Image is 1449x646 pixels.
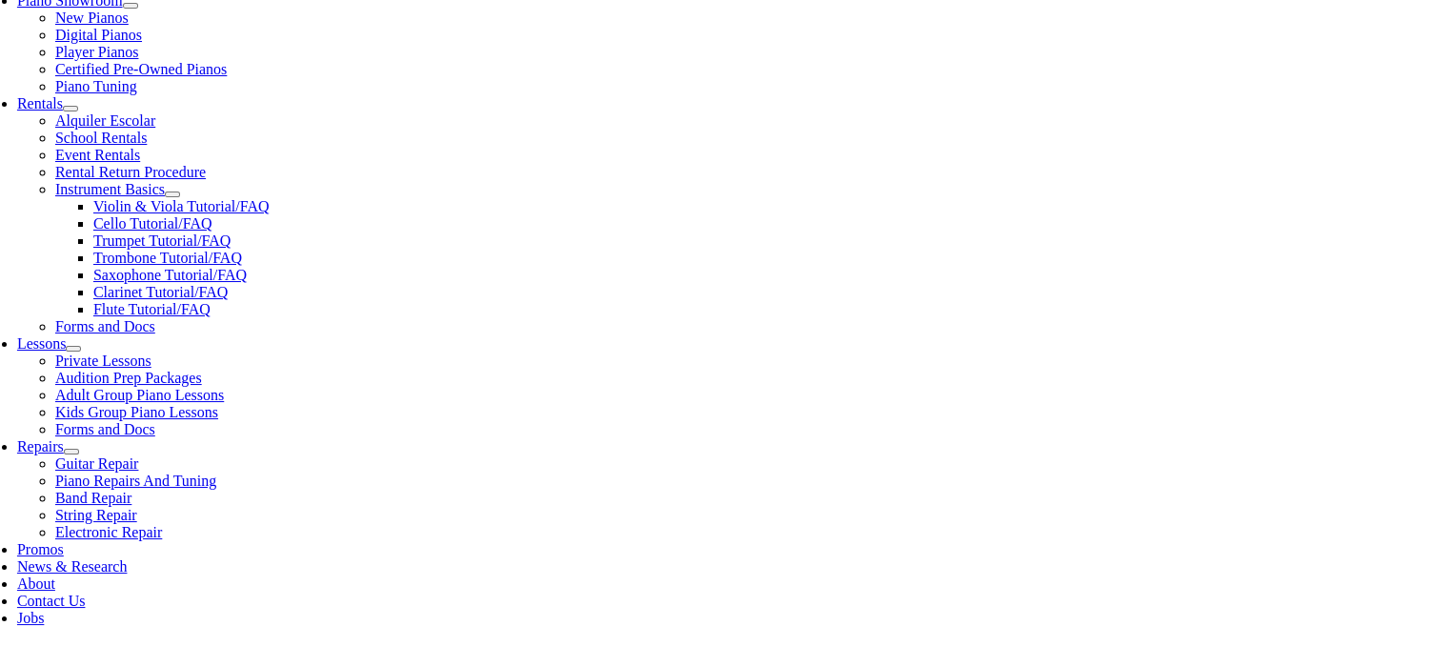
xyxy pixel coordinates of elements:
button: Open submenu of Repairs [64,449,79,454]
a: Forms and Docs [55,318,155,334]
a: Rentals [17,95,63,111]
a: Private Lessons [55,353,151,369]
a: Guitar Repair [55,455,139,472]
a: Forms and Docs [55,421,155,437]
a: Jobs [17,610,44,626]
a: Repairs [17,438,64,454]
a: Saxophone Tutorial/FAQ [93,267,247,283]
a: Trombone Tutorial/FAQ [93,250,242,266]
a: Audition Prep Packages [55,370,202,386]
a: Piano Tuning [55,78,137,94]
button: Open submenu of Instrument Basics [165,192,180,197]
a: Adult Group Piano Lessons [55,387,224,403]
a: Electronic Repair [55,524,162,540]
a: Flute Tutorial/FAQ [93,301,211,317]
button: Open submenu of Lessons [66,346,81,352]
a: Certified Pre-Owned Pianos [55,61,227,77]
button: Open submenu of Rentals [63,106,78,111]
a: Player Pianos [55,44,139,60]
a: Clarinet Tutorial/FAQ [93,284,229,300]
a: News & Research [17,558,128,575]
a: Contact Us [17,593,86,609]
a: Instrument Basics [55,181,165,197]
a: New Pianos [55,10,129,26]
a: Kids Group Piano Lessons [55,404,218,420]
a: Trumpet Tutorial/FAQ [93,232,231,249]
button: Open submenu of Piano Showroom [123,3,138,9]
a: Band Repair [55,490,131,506]
a: Promos [17,541,64,557]
a: Piano Repairs And Tuning [55,473,216,489]
a: Digital Pianos [55,27,142,43]
a: String Repair [55,507,137,523]
a: Cello Tutorial/FAQ [93,215,212,232]
a: Rental Return Procedure [55,164,206,180]
a: School Rentals [55,130,147,146]
a: About [17,575,55,592]
a: Alquiler Escolar [55,112,155,129]
a: Violin & Viola Tutorial/FAQ [93,198,270,214]
a: Event Rentals [55,147,140,163]
a: Lessons [17,335,67,352]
